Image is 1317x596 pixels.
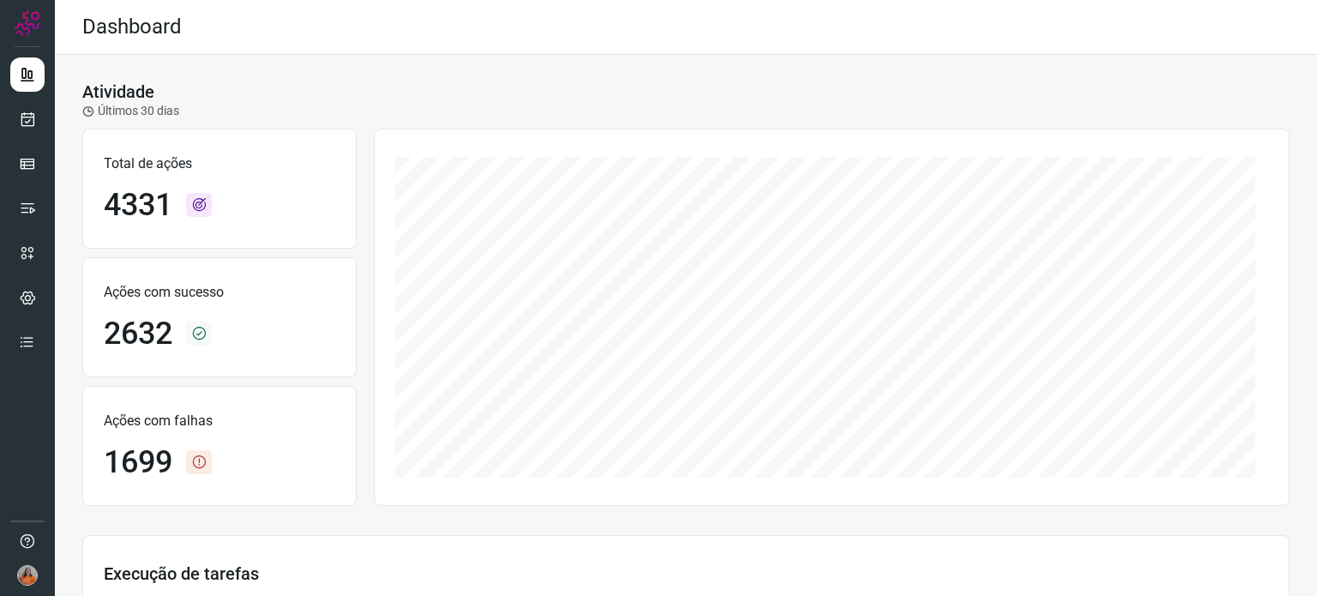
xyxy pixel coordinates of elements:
h1: 1699 [104,444,172,481]
h3: Atividade [82,81,154,102]
h2: Dashboard [82,15,182,39]
p: Total de ações [104,154,335,174]
h1: 2632 [104,316,172,352]
img: Logo [15,10,40,36]
p: Ações com falhas [104,411,335,431]
img: 5d4ffe1cbc43c20690ba8eb32b15dea6.jpg [17,565,38,586]
p: Últimos 30 dias [82,102,179,120]
h1: 4331 [104,187,172,224]
h3: Execução de tarefas [104,563,1268,584]
p: Ações com sucesso [104,282,335,303]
